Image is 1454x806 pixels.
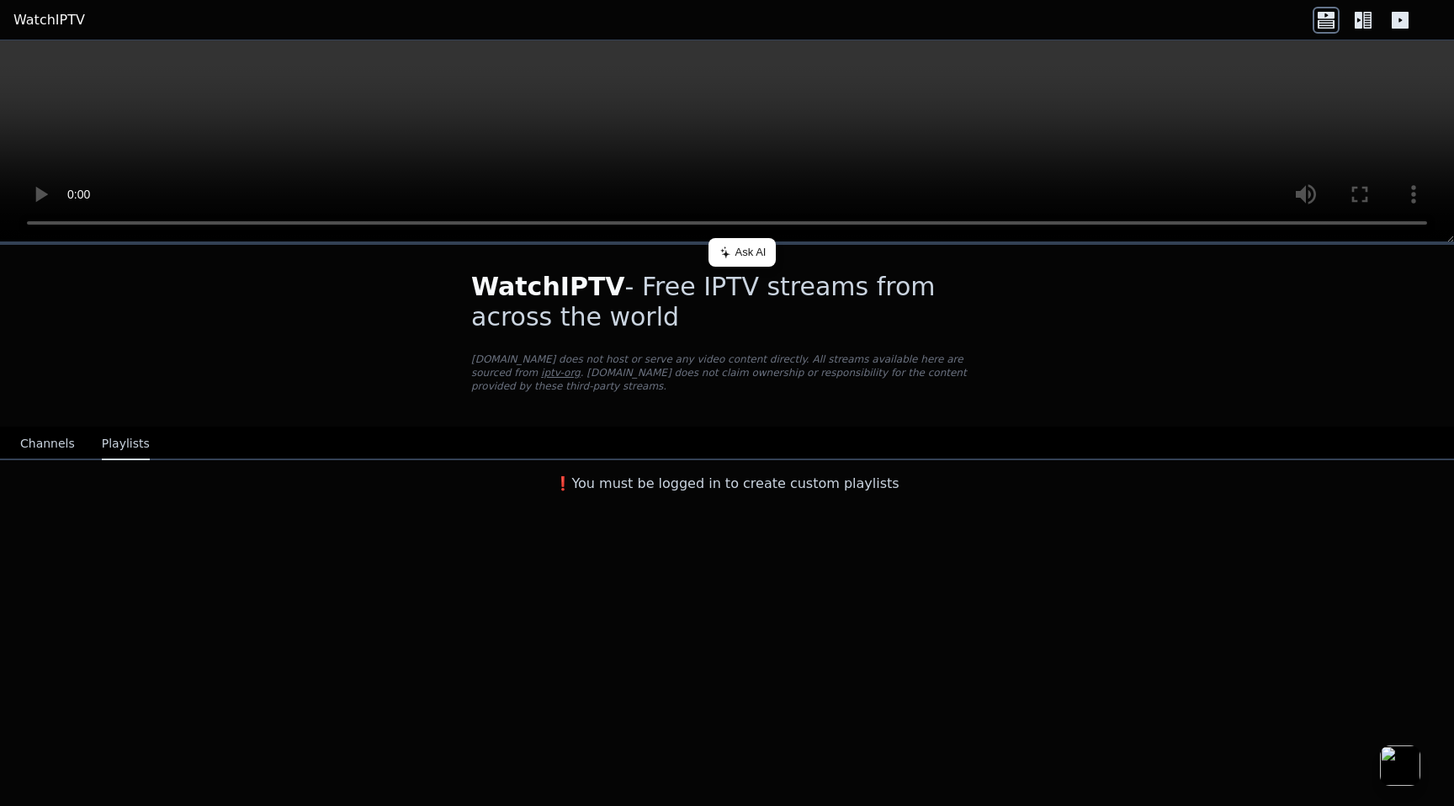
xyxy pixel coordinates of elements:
button: Playlists [102,428,150,460]
h3: ❗️You must be logged in to create custom playlists [444,474,1010,494]
h1: - Free IPTV streams from across the world [471,272,983,332]
a: iptv-org [541,367,581,379]
p: [DOMAIN_NAME] does not host or serve any video content directly. All streams available here are s... [471,353,983,393]
button: Channels [20,428,75,460]
span: WatchIPTV [471,272,625,301]
a: WatchIPTV [13,10,85,30]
